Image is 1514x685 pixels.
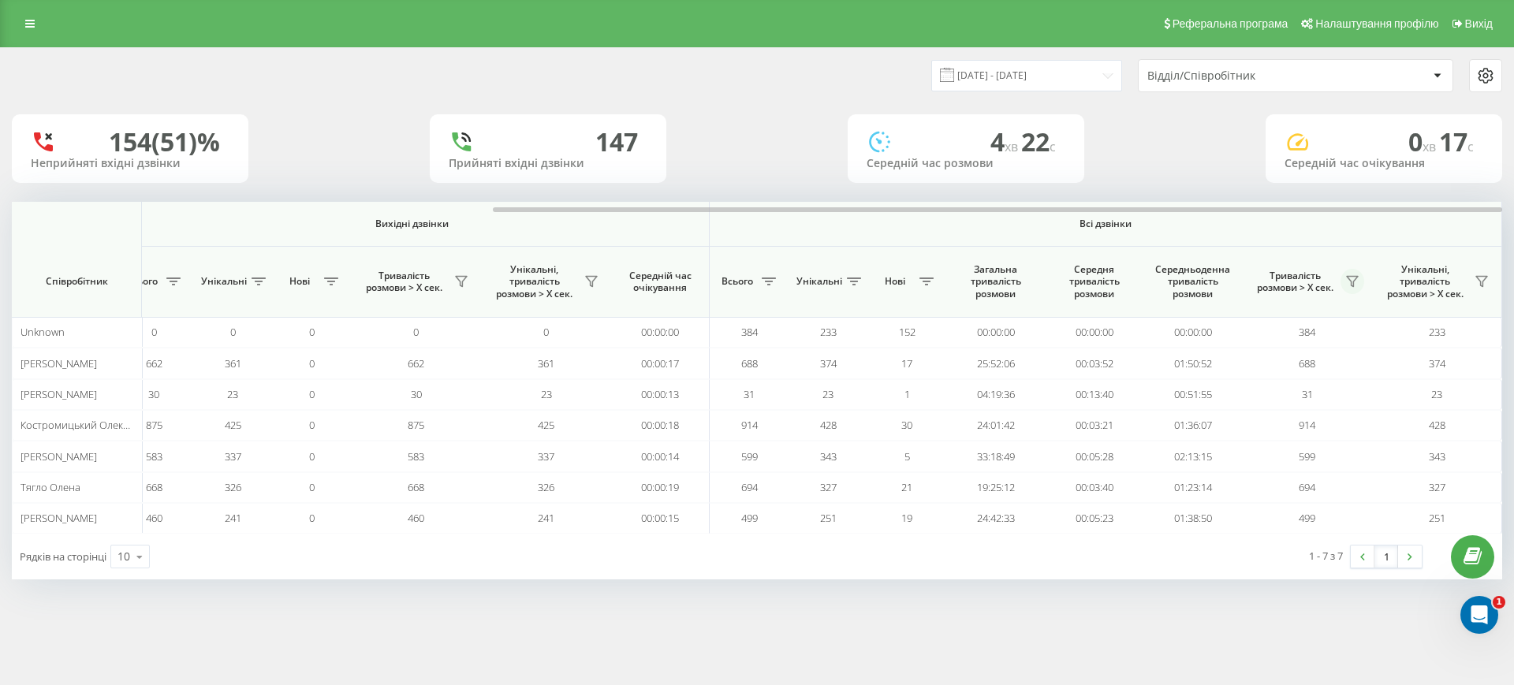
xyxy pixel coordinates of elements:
span: Нові [875,275,915,288]
iframe: Intercom live chat [1460,596,1498,634]
td: 04:19:36 [946,379,1045,410]
td: 24:42:33 [946,503,1045,534]
span: Всього [718,275,757,288]
div: 154 (51)% [109,127,220,157]
a: 1 [1374,545,1398,568]
span: 152 [899,325,915,339]
span: Костромицький Олександр [21,418,151,432]
td: 00:00:14 [611,441,710,471]
span: 0 [309,449,315,463]
span: 425 [225,418,241,432]
span: 662 [408,356,424,370]
span: 1 [1493,596,1505,609]
span: 233 [1429,325,1445,339]
span: 499 [741,511,758,525]
span: Унікальні [201,275,247,288]
span: Рядків на сторінці [20,549,106,564]
td: 00:03:40 [1045,472,1143,503]
td: 00:13:40 [1045,379,1143,410]
span: 31 [744,387,755,401]
span: 30 [901,418,912,432]
span: Унікальні, тривалість розмови > Х сек. [1380,263,1470,300]
div: Прийняті вхідні дзвінки [449,157,647,170]
span: 343 [820,449,837,463]
span: c [1467,138,1474,155]
span: 599 [741,449,758,463]
span: [PERSON_NAME] [21,511,97,525]
span: 460 [146,511,162,525]
span: 327 [1429,480,1445,494]
span: [PERSON_NAME] [21,356,97,370]
span: 0 [309,356,315,370]
span: 583 [146,449,162,463]
td: 00:05:23 [1045,503,1143,534]
td: 00:00:18 [611,410,710,441]
span: 22 [1021,125,1056,158]
td: 00:51:55 [1143,379,1242,410]
span: 361 [225,356,241,370]
span: 425 [538,418,554,432]
span: 0 [309,418,315,432]
span: хв [1423,138,1439,155]
span: Середня тривалість розмови [1057,263,1132,300]
span: 662 [146,356,162,370]
span: 428 [820,418,837,432]
span: 384 [1299,325,1315,339]
span: 374 [820,356,837,370]
span: 0 [413,325,419,339]
span: Загальна тривалість розмови [958,263,1033,300]
div: Середній час розмови [867,157,1065,170]
td: 25:52:06 [946,348,1045,378]
span: 599 [1299,449,1315,463]
div: 147 [595,127,638,157]
td: 00:00:17 [611,348,710,378]
span: 327 [820,480,837,494]
span: c [1050,138,1056,155]
td: 00:00:19 [611,472,710,503]
div: Відділ/Співробітник [1147,69,1336,83]
span: 4 [990,125,1021,158]
td: 19:25:12 [946,472,1045,503]
span: 694 [1299,480,1315,494]
td: 00:03:21 [1045,410,1143,441]
span: 23 [1431,387,1442,401]
td: 00:03:52 [1045,348,1143,378]
span: 0 [230,325,236,339]
span: Унікальні [796,275,842,288]
span: [PERSON_NAME] [21,449,97,463]
span: 30 [411,387,422,401]
span: 914 [741,418,758,432]
span: 428 [1429,418,1445,432]
span: 1 [904,387,910,401]
td: 00:00:13 [611,379,710,410]
span: 384 [741,325,758,339]
td: 00:00:15 [611,503,710,534]
span: 0 [543,325,549,339]
span: 233 [820,325,837,339]
span: [PERSON_NAME] [21,387,97,401]
span: Налаштування профілю [1315,17,1438,30]
span: Нові [280,275,319,288]
span: 914 [1299,418,1315,432]
span: Середній час очікування [623,270,697,294]
span: 583 [408,449,424,463]
span: Тягло Олена [21,480,80,494]
span: 17 [1439,125,1474,158]
span: 23 [541,387,552,401]
span: 241 [225,511,241,525]
span: 343 [1429,449,1445,463]
span: 0 [151,325,157,339]
span: 23 [227,387,238,401]
td: 01:23:14 [1143,472,1242,503]
td: 00:00:00 [946,317,1045,348]
span: 0 [309,480,315,494]
span: Тривалість розмови > Х сек. [359,270,449,294]
span: Вихідні дзвінки [151,218,673,230]
span: 326 [225,480,241,494]
span: 241 [538,511,554,525]
span: Всього [122,275,162,288]
td: 00:00:00 [611,317,710,348]
td: 02:13:15 [1143,441,1242,471]
span: 875 [408,418,424,432]
span: 30 [148,387,159,401]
